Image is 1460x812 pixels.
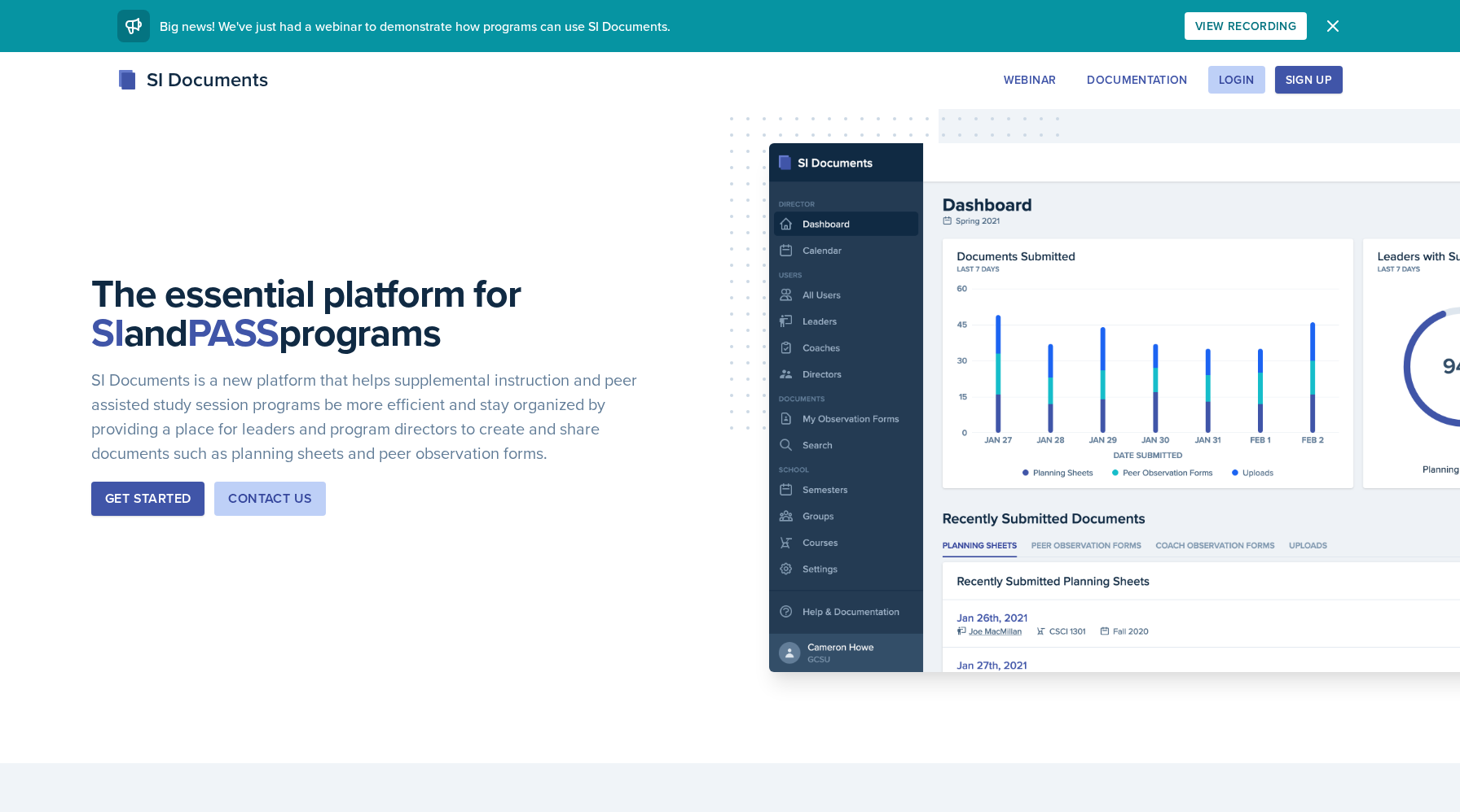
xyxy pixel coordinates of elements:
[228,489,312,509] div: Contact Us
[1076,66,1198,94] button: Documentation
[105,489,191,509] div: Get Started
[1208,66,1265,94] button: Login
[993,66,1066,94] button: Webinar
[91,482,204,516] button: Get Started
[1195,20,1296,33] div: View Recording
[1275,66,1343,94] button: Sign Up
[1004,73,1056,86] div: Webinar
[214,482,326,516] button: Contact Us
[1087,73,1188,86] div: Documentation
[117,65,268,94] div: SI Documents
[160,17,671,35] span: Big news! We've just had a webinar to demonstrate how programs can use SI Documents.
[1219,73,1255,86] div: Login
[1185,12,1307,40] button: View Recording
[1286,73,1332,86] div: Sign Up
